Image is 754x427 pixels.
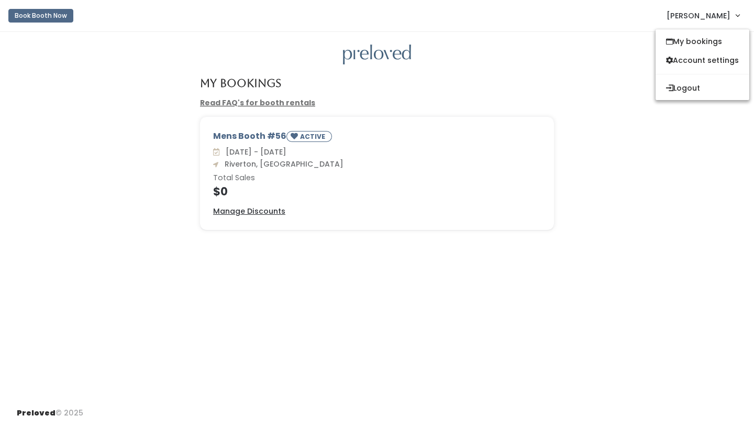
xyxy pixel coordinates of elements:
[221,147,286,157] span: [DATE] - [DATE]
[667,10,730,21] span: [PERSON_NAME]
[200,97,315,108] a: Read FAQ's for booth rentals
[213,174,541,182] h6: Total Sales
[213,130,541,146] div: Mens Booth #56
[8,4,73,27] a: Book Booth Now
[8,9,73,23] button: Book Booth Now
[17,408,56,418] span: Preloved
[656,79,749,97] button: Logout
[656,4,750,27] a: [PERSON_NAME]
[300,132,327,141] small: ACTIVE
[656,32,749,51] a: My bookings
[213,206,285,216] u: Manage Discounts
[343,45,411,65] img: preloved logo
[656,51,749,70] a: Account settings
[220,159,343,169] span: Riverton, [GEOGRAPHIC_DATA]
[213,206,285,217] a: Manage Discounts
[17,399,83,419] div: © 2025
[200,77,281,89] h4: My Bookings
[213,185,541,198] h4: $0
